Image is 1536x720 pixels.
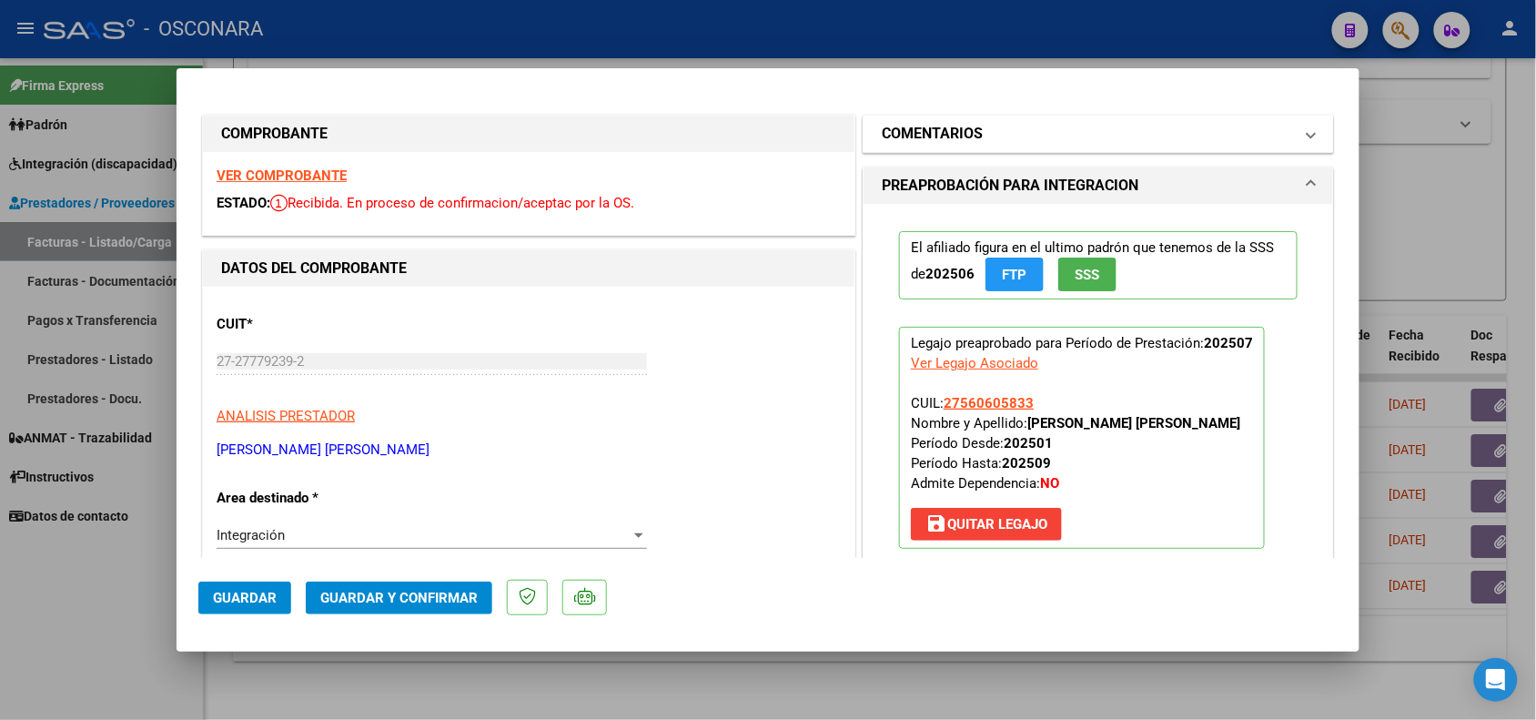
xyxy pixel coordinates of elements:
[911,353,1038,373] div: Ver Legajo Asociado
[899,327,1265,549] p: Legajo preaprobado para Período de Prestación:
[899,231,1298,299] p: El afiliado figura en el ultimo padrón que tenemos de la SSS de
[217,167,347,184] a: VER COMPROBANTE
[882,123,983,145] h1: COMENTARIOS
[1002,455,1051,472] strong: 202509
[1004,435,1053,451] strong: 202501
[217,408,355,424] span: ANALISIS PRESTADOR
[306,582,492,614] button: Guardar y Confirmar
[1027,415,1240,431] strong: [PERSON_NAME] [PERSON_NAME]
[864,116,1333,152] mat-expansion-panel-header: COMENTARIOS
[925,512,947,534] mat-icon: save
[1040,475,1059,492] strong: NO
[217,488,404,509] p: Area destinado *
[911,508,1062,541] button: Quitar Legajo
[1474,658,1518,702] div: Open Intercom Messenger
[217,440,841,461] p: [PERSON_NAME] [PERSON_NAME]
[213,590,277,606] span: Guardar
[221,259,407,277] strong: DATOS DEL COMPROBANTE
[882,175,1138,197] h1: PREAPROBACIÓN PARA INTEGRACION
[864,204,1333,591] div: PREAPROBACIÓN PARA INTEGRACION
[217,527,285,543] span: Integración
[217,195,270,211] span: ESTADO:
[1076,267,1100,283] span: SSS
[221,125,328,142] strong: COMPROBANTE
[1204,335,1253,351] strong: 202507
[925,516,1047,532] span: Quitar Legajo
[864,167,1333,204] mat-expansion-panel-header: PREAPROBACIÓN PARA INTEGRACION
[1058,258,1117,291] button: SSS
[320,590,478,606] span: Guardar y Confirmar
[1003,267,1027,283] span: FTP
[925,266,975,282] strong: 202506
[270,195,634,211] span: Recibida. En proceso de confirmacion/aceptac por la OS.
[217,314,404,335] p: CUIT
[198,582,291,614] button: Guardar
[911,395,1240,492] span: CUIL: Nombre y Apellido: Período Desde: Período Hasta: Admite Dependencia:
[944,395,1034,411] span: 27560605833
[985,258,1044,291] button: FTP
